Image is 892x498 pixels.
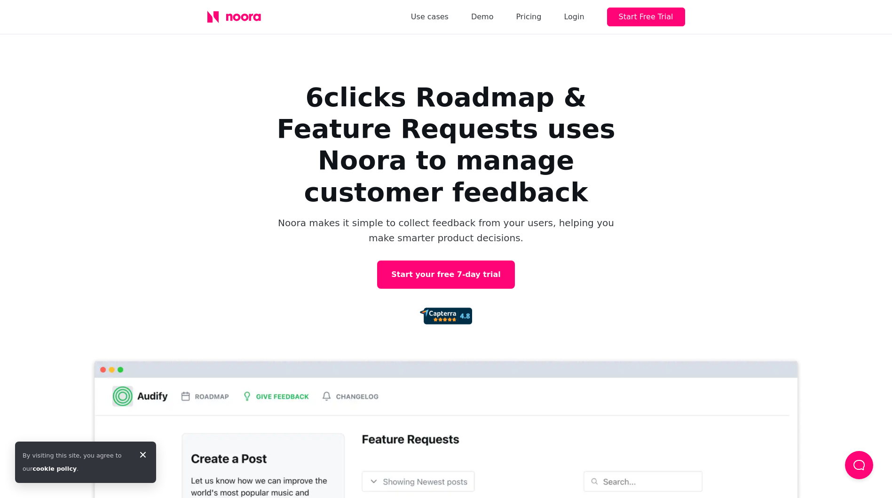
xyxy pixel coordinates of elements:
[277,215,616,245] p: Noora makes it simple to collect feedback from your users, helping you make smarter product decis...
[23,449,130,475] div: By visiting this site, you agree to our .
[607,8,685,26] button: Start Free Trial
[516,10,541,24] a: Pricing
[471,10,494,24] a: Demo
[377,261,514,289] a: Start your free 7-day trial
[258,81,634,208] h1: 6clicks Roadmap & Feature Requests uses Noora to manage customer feedback
[845,451,873,479] button: Load Chat
[564,10,584,24] div: Login
[420,308,472,324] img: 92d72d4f0927c2c8b0462b8c7b01ca97.png
[32,465,77,472] a: cookie policy
[411,10,449,24] a: Use cases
